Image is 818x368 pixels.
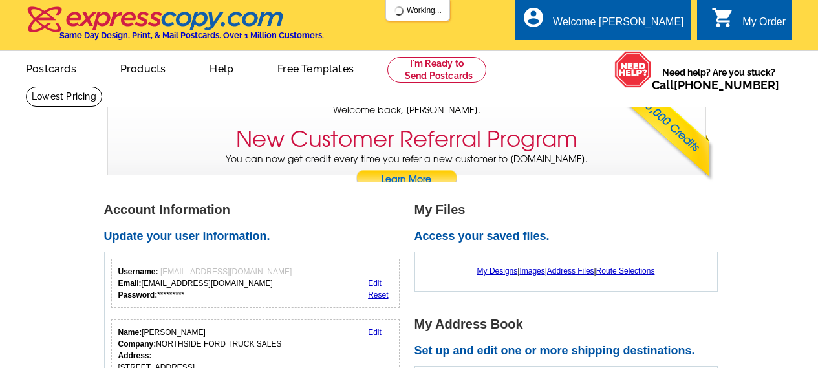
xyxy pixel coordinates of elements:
[118,328,142,337] strong: Name:
[368,290,388,299] a: Reset
[742,16,786,34] div: My Order
[104,203,414,217] h1: Account Information
[711,6,735,29] i: shopping_cart
[59,30,324,40] h4: Same Day Design, Print, & Mail Postcards. Over 1 Million Customers.
[711,14,786,30] a: shopping_cart My Order
[596,266,655,276] a: Route Selections
[118,351,152,360] strong: Address:
[368,279,382,288] a: Edit
[553,16,683,34] div: Welcome [PERSON_NAME]
[118,279,142,288] strong: Email:
[477,266,518,276] a: My Designs
[5,52,97,83] a: Postcards
[414,318,725,331] h1: My Address Book
[368,328,382,337] a: Edit
[394,6,404,16] img: loading...
[652,66,786,92] span: Need help? Are you stuck?
[189,52,254,83] a: Help
[104,230,414,244] h2: Update your user information.
[108,153,705,189] p: You can now get credit every time you refer a new customer to [DOMAIN_NAME].
[333,103,480,117] span: Welcome back, [PERSON_NAME].
[519,266,544,276] a: Images
[414,230,725,244] h2: Access your saved files.
[652,78,779,92] span: Call
[522,6,545,29] i: account_circle
[414,203,725,217] h1: My Files
[26,16,324,40] a: Same Day Design, Print, & Mail Postcards. Over 1 Million Customers.
[674,78,779,92] a: [PHONE_NUMBER]
[118,340,156,349] strong: Company:
[118,267,158,276] strong: Username:
[614,51,652,88] img: help
[118,290,158,299] strong: Password:
[257,52,374,83] a: Free Templates
[547,266,594,276] a: Address Files
[356,170,458,189] a: Learn More
[414,344,725,358] h2: Set up and edit one or more shipping destinations.
[422,259,711,283] div: | | |
[160,267,292,276] span: [EMAIL_ADDRESS][DOMAIN_NAME]
[100,52,187,83] a: Products
[236,126,577,153] h3: New Customer Referral Program
[111,259,400,308] div: Your login information.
